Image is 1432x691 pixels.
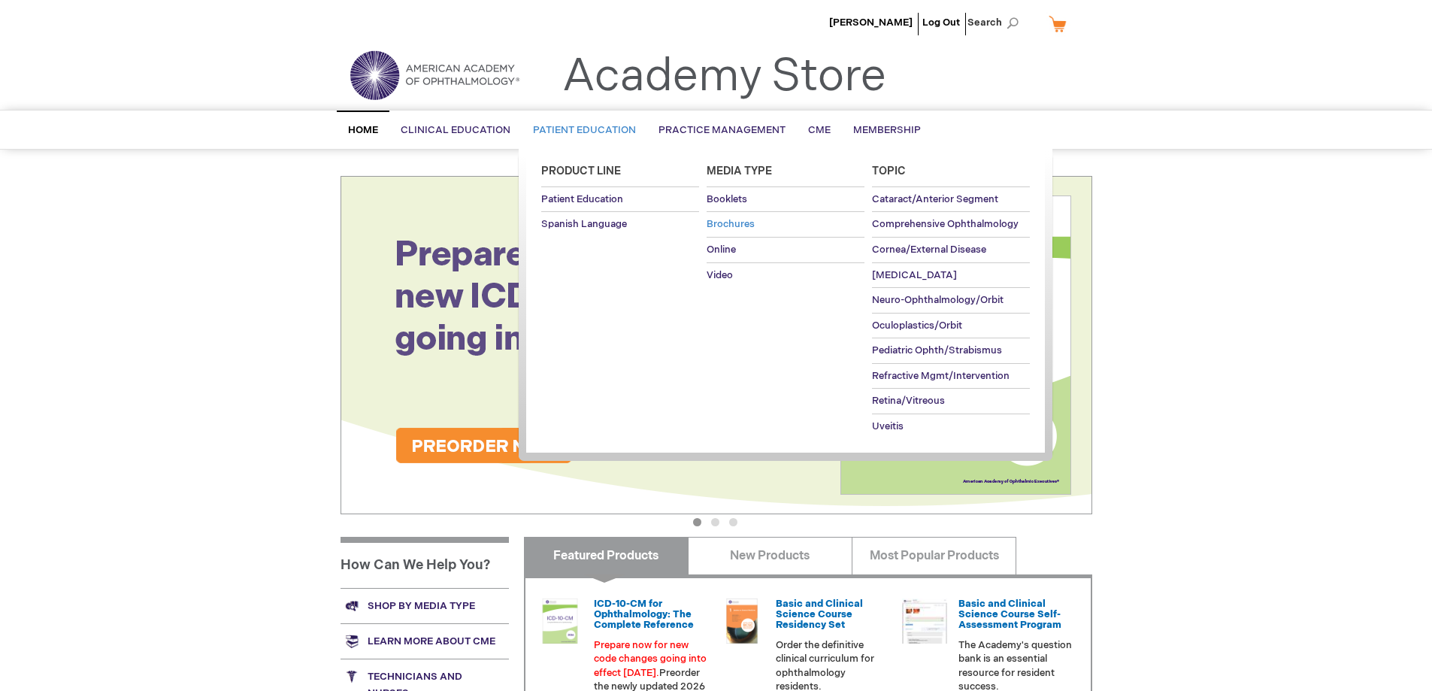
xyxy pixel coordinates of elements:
a: Academy Store [562,50,886,104]
a: Basic and Clinical Science Course Residency Set [776,598,863,632]
img: 0120008u_42.png [537,599,583,644]
span: Practice Management [658,124,786,136]
span: Cornea/External Disease [872,244,986,256]
span: Product Line [541,165,621,177]
span: [MEDICAL_DATA] [872,269,957,281]
a: Featured Products [524,537,689,574]
img: 02850963u_47.png [719,599,764,644]
span: Membership [853,124,921,136]
span: Brochures [707,218,755,230]
span: Topic [872,165,906,177]
font: Prepare now for new code changes going into effect [DATE]. [594,639,707,679]
a: Log Out [922,17,960,29]
span: Refractive Mgmt/Intervention [872,370,1010,382]
a: ICD-10-CM for Ophthalmology: The Complete Reference [594,598,694,632]
button: 2 of 3 [711,518,719,526]
span: Spanish Language [541,218,627,230]
a: Basic and Clinical Science Course Self-Assessment Program [958,598,1061,632]
a: New Products [688,537,852,574]
a: Learn more about CME [341,623,509,659]
span: Patient Education [533,124,636,136]
span: Media Type [707,165,772,177]
img: bcscself_20.jpg [902,599,947,644]
span: Neuro-Ophthalmology/Orbit [872,294,1004,306]
span: Online [707,244,736,256]
a: [PERSON_NAME] [829,17,913,29]
span: Booklets [707,193,747,205]
span: Pediatric Ophth/Strabismus [872,344,1002,356]
span: Clinical Education [401,124,510,136]
span: Comprehensive Ophthalmology [872,218,1019,230]
a: Most Popular Products [852,537,1016,574]
h1: How Can We Help You? [341,537,509,588]
span: CME [808,124,831,136]
span: Home [348,124,378,136]
span: Uveitis [872,420,904,432]
button: 1 of 3 [693,518,701,526]
span: Cataract/Anterior Segment [872,193,998,205]
span: Search [967,8,1025,38]
span: Video [707,269,733,281]
button: 3 of 3 [729,518,737,526]
span: Retina/Vitreous [872,395,945,407]
span: Patient Education [541,193,623,205]
span: Oculoplastics/Orbit [872,320,962,332]
a: Shop by media type [341,588,509,623]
